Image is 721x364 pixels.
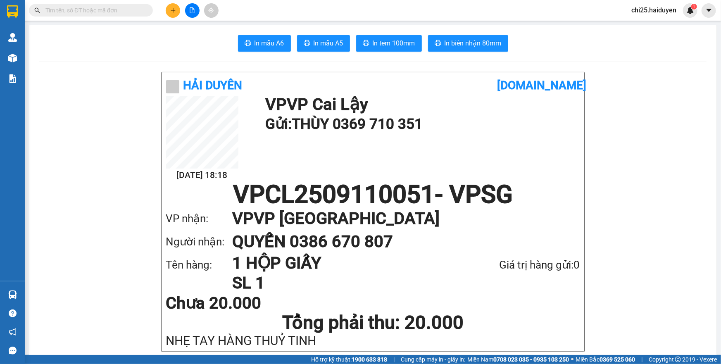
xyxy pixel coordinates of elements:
[304,40,310,48] span: printer
[232,273,456,293] h1: SL 1
[576,355,635,364] span: Miền Bắc
[675,357,681,362] span: copyright
[493,356,569,363] strong: 0708 023 035 - 0935 103 250
[702,3,716,18] button: caret-down
[497,79,586,92] b: [DOMAIN_NAME]
[428,35,508,52] button: printerIn biên nhận 80mm
[356,35,422,52] button: printerIn tem 100mm
[625,5,683,15] span: chi25.haiduyen
[691,4,697,10] sup: 1
[255,38,284,48] span: In mẫu A6
[393,355,395,364] span: |
[311,355,387,364] span: Hỗ trợ kỹ thuật:
[245,40,251,48] span: printer
[170,7,176,13] span: plus
[600,356,635,363] strong: 0369 525 060
[297,35,350,52] button: printerIn mẫu A5
[166,334,580,347] div: NHẸ TAY HÀNG THUỶ TINH
[9,328,17,336] span: notification
[8,290,17,299] img: warehouse-icon
[232,230,564,253] h1: QUYẾN 0386 670 807
[456,257,580,274] div: Giá trị hàng gửi: 0
[238,35,291,52] button: printerIn mẫu A6
[705,7,713,14] span: caret-down
[204,3,219,18] button: aim
[166,233,232,250] div: Người nhận:
[687,7,694,14] img: icon-new-feature
[208,7,214,13] span: aim
[401,355,465,364] span: Cung cấp máy in - giấy in:
[8,74,17,83] img: solution-icon
[265,113,576,136] h1: Gửi: THÙY 0369 710 351
[166,169,238,182] h2: [DATE] 18:18
[45,6,143,15] input: Tìm tên, số ĐT hoặc mã đơn
[8,33,17,42] img: warehouse-icon
[34,7,40,13] span: search
[8,54,17,62] img: warehouse-icon
[9,309,17,317] span: question-circle
[185,3,200,18] button: file-add
[467,355,569,364] span: Miền Nam
[373,38,415,48] span: In tem 100mm
[352,356,387,363] strong: 1900 633 818
[166,3,180,18] button: plus
[166,210,232,227] div: VP nhận:
[166,257,232,274] div: Tên hàng:
[9,347,17,354] span: message
[265,96,576,113] h1: VP VP Cai Lậy
[435,40,441,48] span: printer
[166,312,580,334] h1: Tổng phải thu: 20.000
[314,38,343,48] span: In mẫu A5
[189,7,195,13] span: file-add
[183,79,243,92] b: Hải Duyên
[571,358,573,361] span: ⚪️
[692,4,695,10] span: 1
[7,5,18,18] img: logo-vxr
[232,253,456,273] h1: 1 HỘP GIẤY
[445,38,502,48] span: In biên nhận 80mm
[232,207,564,230] h1: VP VP [GEOGRAPHIC_DATA]
[166,295,303,312] div: Chưa 20.000
[641,355,642,364] span: |
[363,40,369,48] span: printer
[166,182,580,207] h1: VPCL2509110051 - VPSG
